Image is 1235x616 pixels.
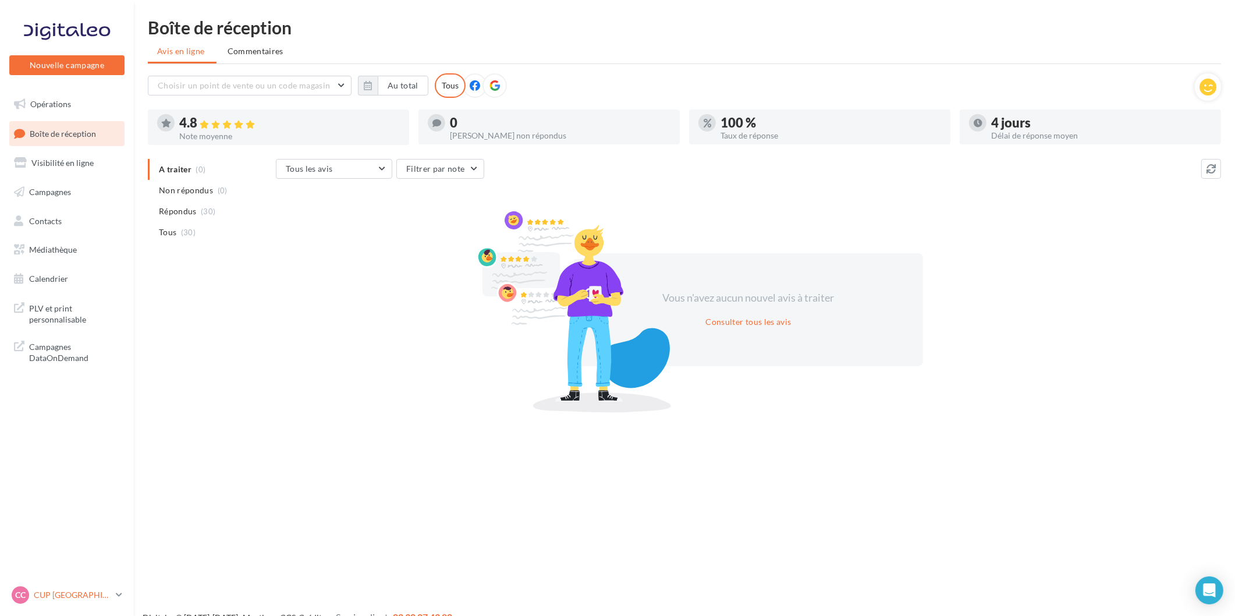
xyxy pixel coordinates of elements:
[218,186,228,195] span: (0)
[991,116,1212,129] div: 4 jours
[29,187,71,197] span: Campagnes
[378,76,428,95] button: Au total
[31,158,94,168] span: Visibilité en ligne
[701,315,796,329] button: Consulter tous les avis
[159,185,213,196] span: Non répondus
[148,19,1221,36] div: Boîte de réception
[7,296,127,330] a: PLV et print personnalisable
[396,159,484,179] button: Filtrer par note
[7,180,127,204] a: Campagnes
[7,151,127,175] a: Visibilité en ligne
[648,291,849,306] div: Vous n'avez aucun nouvel avis à traiter
[15,589,26,601] span: CC
[721,132,941,140] div: Taux de réponse
[7,267,127,291] a: Calendrier
[7,334,127,369] a: Campagnes DataOnDemand
[29,300,120,325] span: PLV et print personnalisable
[29,274,68,284] span: Calendrier
[276,159,392,179] button: Tous les avis
[9,584,125,606] a: CC CUP [GEOGRAPHIC_DATA]
[201,207,215,216] span: (30)
[286,164,333,174] span: Tous les avis
[30,99,71,109] span: Opérations
[179,132,400,140] div: Note moyenne
[29,245,77,254] span: Médiathèque
[159,206,197,217] span: Répondus
[34,589,111,601] p: CUP [GEOGRAPHIC_DATA]
[9,55,125,75] button: Nouvelle campagne
[159,226,176,238] span: Tous
[228,46,283,56] span: Commentaires
[1195,576,1223,604] div: Open Intercom Messenger
[7,92,127,116] a: Opérations
[7,209,127,233] a: Contacts
[179,116,400,130] div: 4.8
[30,128,96,138] span: Boîte de réception
[29,339,120,364] span: Campagnes DataOnDemand
[450,132,670,140] div: [PERSON_NAME] non répondus
[450,116,670,129] div: 0
[29,215,62,225] span: Contacts
[158,80,330,90] span: Choisir un point de vente ou un code magasin
[435,73,466,98] div: Tous
[358,76,428,95] button: Au total
[721,116,941,129] div: 100 %
[7,121,127,146] a: Boîte de réception
[7,238,127,262] a: Médiathèque
[991,132,1212,140] div: Délai de réponse moyen
[148,76,352,95] button: Choisir un point de vente ou un code magasin
[181,228,196,237] span: (30)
